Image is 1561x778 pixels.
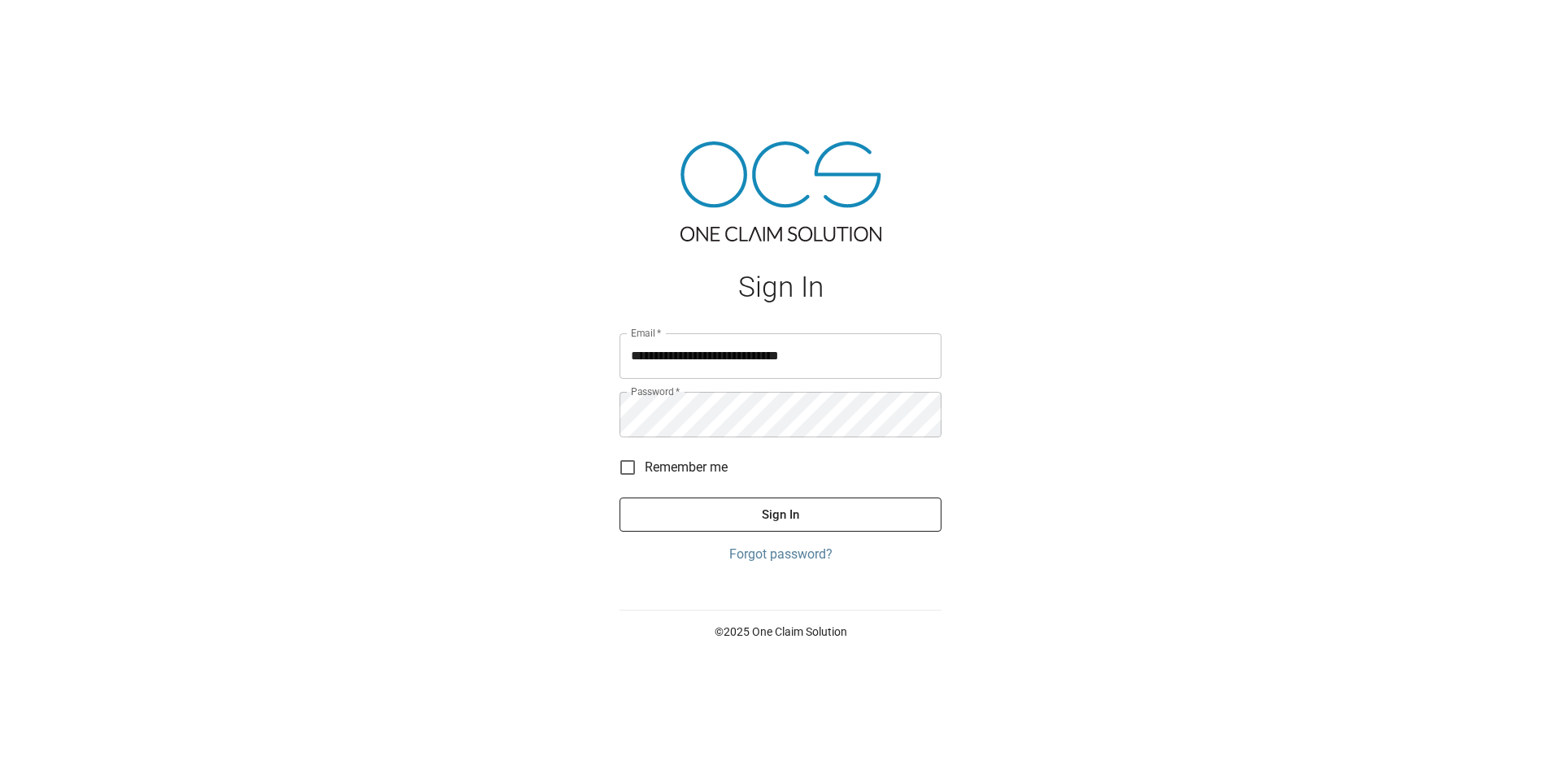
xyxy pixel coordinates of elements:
span: Remember me [645,458,728,477]
label: Password [631,385,680,398]
button: Sign In [620,498,941,532]
img: ocs-logo-white-transparent.png [20,10,85,42]
img: ocs-logo-tra.png [680,141,881,241]
h1: Sign In [620,271,941,304]
p: © 2025 One Claim Solution [620,624,941,640]
a: Forgot password? [620,545,941,564]
label: Email [631,326,662,340]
